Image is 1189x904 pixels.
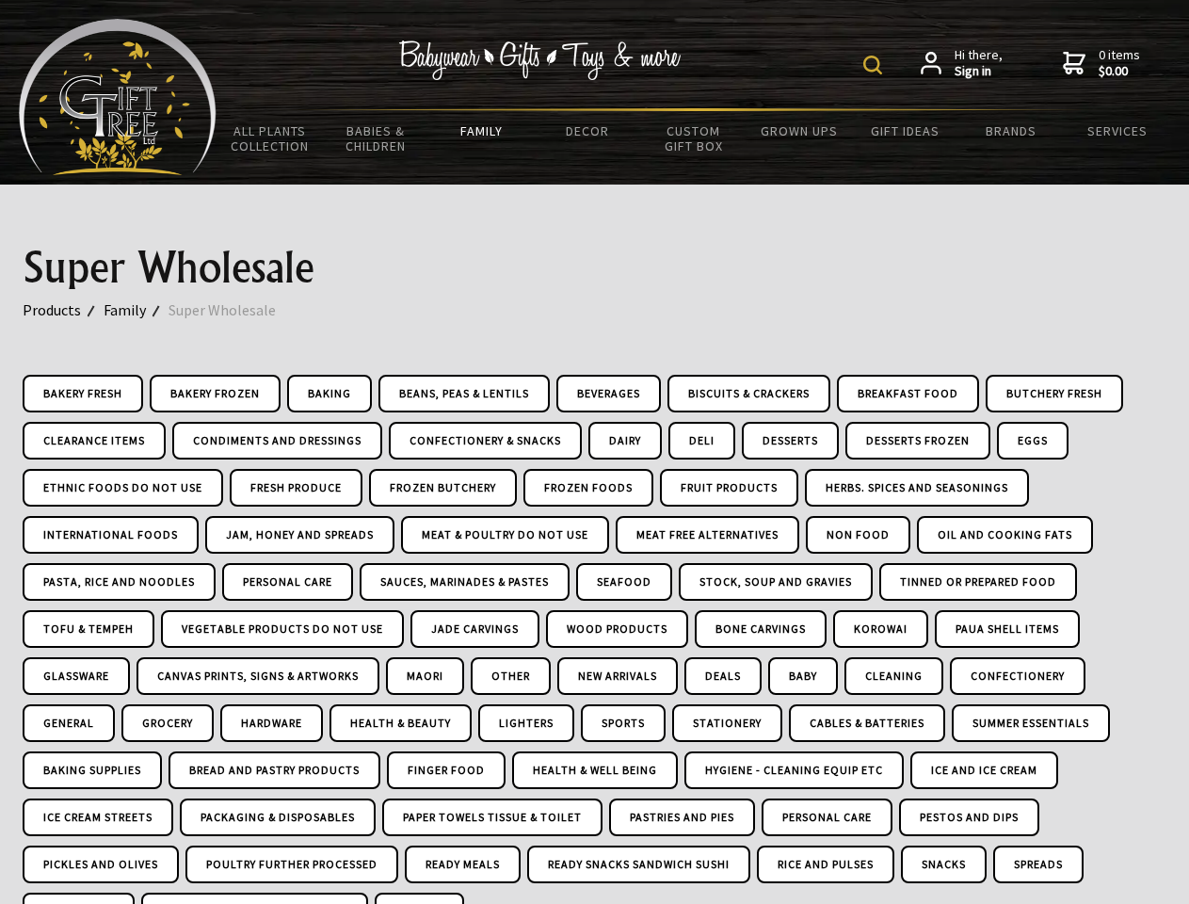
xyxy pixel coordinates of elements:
a: Pasta, Rice and Noodles [23,563,216,601]
span: 0 items [1099,46,1140,80]
a: Eggs [997,422,1068,460]
a: 0 items$0.00 [1063,47,1140,80]
a: Vegetable Products DO NOT USE [161,610,404,648]
a: Cleaning [844,657,943,695]
a: Sports [581,704,666,742]
a: Herbs. Spices and Seasonings [805,469,1029,507]
a: Tinned or Prepared Food [879,563,1077,601]
a: Ethnic Foods DO NOT USE [23,469,223,507]
a: Glassware [23,657,130,695]
a: Pestos And Dips [899,799,1039,836]
a: Spreads [993,846,1084,883]
a: Ready Snacks Sandwich Sushi [527,846,750,883]
a: Bakery Frozen [150,375,281,412]
a: Condiments and Dressings [172,422,382,460]
a: Bakery Fresh [23,375,143,412]
a: Family [428,111,535,151]
strong: Sign in [955,63,1003,80]
a: Non Food [806,516,910,554]
a: Poultry Further Processed [185,846,398,883]
a: Beverages [556,375,661,412]
a: Gift Ideas [852,111,958,151]
a: Brands [958,111,1065,151]
a: Pickles And Olives [23,846,179,883]
a: Hardware [220,704,323,742]
a: Snacks [901,846,987,883]
a: Biscuits & Crackers [667,375,830,412]
a: Oil and Cooking Fats [917,516,1093,554]
a: Clearance Items [23,422,166,460]
a: Sauces, Marinades & Pastes [360,563,570,601]
a: Jade Carvings [410,610,539,648]
a: Health & Well Being [512,751,678,789]
a: Other [471,657,551,695]
a: Meat & Poultry DO NOT USE [401,516,609,554]
a: Ice And Ice Cream [910,751,1058,789]
a: All Plants Collection [217,111,323,166]
a: Services [1065,111,1171,151]
a: Decor [535,111,641,151]
a: Hi there,Sign in [921,47,1003,80]
span: Hi there, [955,47,1003,80]
a: Personal Care [762,799,892,836]
h1: Super Wholesale [23,245,1167,290]
a: Paua Shell Items [935,610,1080,648]
strong: $0.00 [1099,63,1140,80]
a: General [23,704,115,742]
a: Grown Ups [747,111,853,151]
a: Ice Cream Streets [23,799,173,836]
a: Baby [768,657,838,695]
img: Babywear - Gifts - Toys & more [399,40,682,80]
a: Frozen Foods [523,469,653,507]
a: Stock, Soup and Gravies [679,563,873,601]
a: Confectionery & Snacks [389,422,582,460]
a: Desserts Frozen [845,422,990,460]
a: Deals [684,657,762,695]
a: Hygiene - Cleaning Equip Etc [684,751,904,789]
a: Grocery [121,704,214,742]
a: Jam, Honey and Spreads [205,516,394,554]
a: Beans, Peas & Lentils [378,375,550,412]
a: Finger Food [387,751,506,789]
a: Seafood [576,563,672,601]
a: Ready Meals [405,846,521,883]
a: Meat Free Alternatives [616,516,799,554]
a: Rice And Pulses [757,846,894,883]
a: Paper Towels Tissue & Toilet [382,799,603,836]
a: Stationery [672,704,782,742]
a: Maori [386,657,464,695]
a: Butchery Fresh [986,375,1123,412]
a: Baking [287,375,372,412]
a: Tofu & Tempeh [23,610,154,648]
a: Summer Essentials [952,704,1110,742]
a: Pastries And Pies [609,799,755,836]
a: New Arrivals [557,657,678,695]
a: Desserts [742,422,839,460]
a: Fresh Produce [230,469,362,507]
a: International Foods [23,516,199,554]
a: Dairy [588,422,662,460]
a: Bone Carvings [695,610,827,648]
a: Super Wholesale [169,298,298,322]
a: Cables & Batteries [789,704,945,742]
a: Korowai [833,610,928,648]
a: Breakfast Food [837,375,979,412]
a: Health & Beauty [329,704,472,742]
img: product search [863,56,882,74]
img: Babyware - Gifts - Toys and more... [19,19,217,175]
a: Products [23,298,104,322]
a: Canvas Prints, Signs & Artworks [137,657,379,695]
a: Babies & Children [323,111,429,166]
a: Wood Products [546,610,688,648]
a: Custom Gift Box [640,111,747,166]
a: Family [104,298,169,322]
a: Deli [668,422,735,460]
a: Confectionery [950,657,1085,695]
a: Frozen Butchery [369,469,517,507]
a: Fruit Products [660,469,798,507]
a: Baking Supplies [23,751,162,789]
a: Personal Care [222,563,353,601]
a: Packaging & Disposables [180,799,376,836]
a: Lighters [478,704,574,742]
a: Bread And Pastry Products [169,751,380,789]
